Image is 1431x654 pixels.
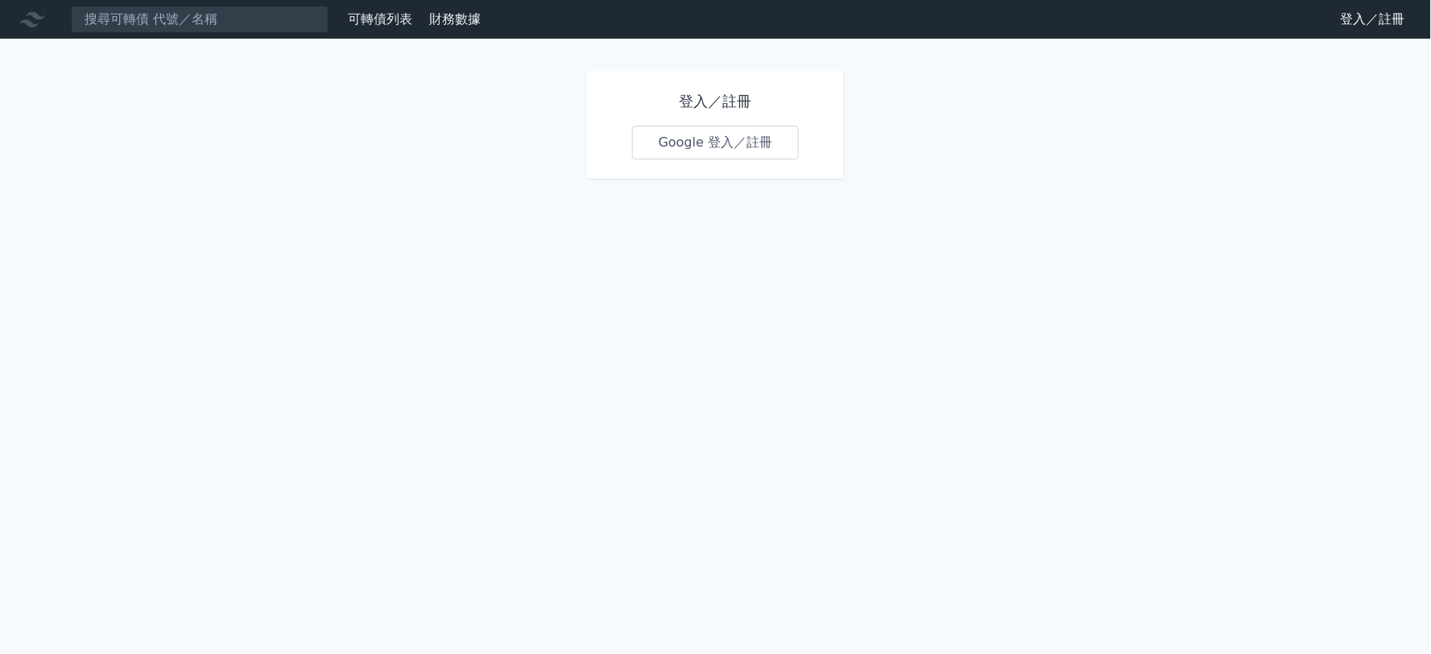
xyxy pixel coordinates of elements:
[429,11,481,27] a: 財務數據
[632,90,800,113] h1: 登入／註冊
[1328,6,1418,32] a: 登入／註冊
[632,126,800,159] a: Google 登入／註冊
[348,11,412,27] a: 可轉債列表
[71,6,329,33] input: 搜尋可轉債 代號／名稱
